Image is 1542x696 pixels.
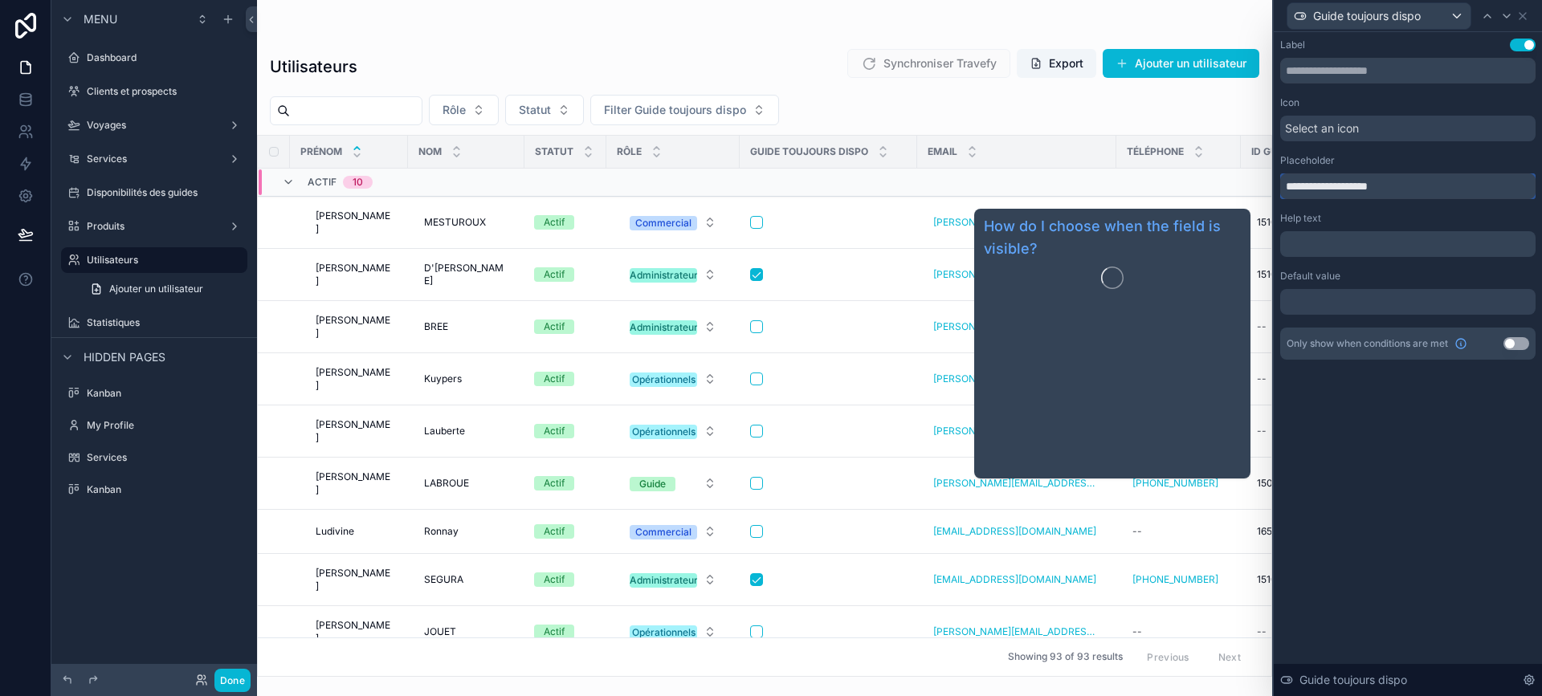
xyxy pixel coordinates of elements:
[84,349,165,365] span: Hidden pages
[928,145,957,158] span: Email
[300,145,342,158] span: Prénom
[535,145,573,158] span: Statut
[1313,8,1421,24] span: Guide toujours dispo
[61,381,247,406] a: Kanban
[87,220,222,233] label: Produits
[61,445,247,470] a: Services
[87,387,244,400] label: Kanban
[61,477,247,503] a: Kanban
[984,295,1241,472] iframe: Guide
[87,451,244,464] label: Services
[109,283,203,295] span: Ajouter un utilisateur
[1280,39,1305,51] div: Label
[87,254,238,267] label: Utilisateurs
[418,145,442,158] span: Nom
[61,247,247,273] a: Utilisateurs
[1280,231,1536,257] div: scrollable content
[61,214,247,239] a: Produits
[750,145,868,158] span: Guide toujours dispo
[1280,270,1340,283] label: Default value
[1251,145,1340,158] span: ID Guide Travefy
[308,176,337,189] span: Actif
[1299,672,1407,688] span: Guide toujours dispo
[87,186,244,199] label: Disponibilités des guides
[61,180,247,206] a: Disponibilités des guides
[1280,96,1299,109] label: Icon
[1287,337,1448,350] span: Only show when conditions are met
[80,276,247,302] a: Ajouter un utilisateur
[214,669,251,692] button: Done
[61,413,247,438] a: My Profile
[1285,120,1359,136] span: Select an icon
[1008,651,1123,664] span: Showing 93 of 93 results
[1280,212,1321,225] label: Help text
[61,310,247,336] a: Statistiques
[87,316,244,329] label: Statistiques
[87,419,244,432] label: My Profile
[984,215,1241,260] a: How do I choose when the field is visible?
[1287,2,1471,30] button: Guide toujours dispo
[1127,145,1184,158] span: Téléphone
[617,145,642,158] span: Rôle
[87,483,244,496] label: Kanban
[353,176,363,189] div: 10
[1280,154,1335,167] label: Placeholder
